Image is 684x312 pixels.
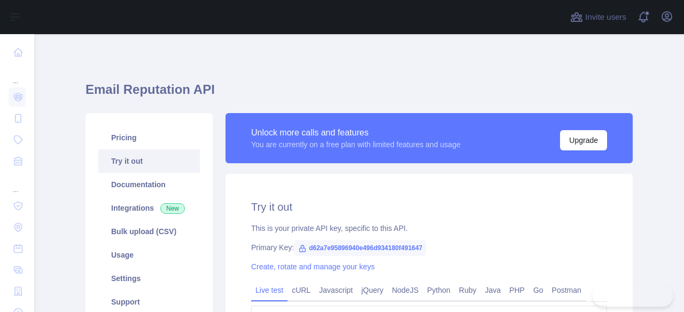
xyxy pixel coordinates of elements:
[251,282,287,299] a: Live test
[315,282,357,299] a: Javascript
[548,282,586,299] a: Postman
[98,126,200,149] a: Pricing
[98,173,200,196] a: Documentation
[251,262,375,271] a: Create, rotate and manage your keys
[423,282,455,299] a: Python
[9,173,26,194] div: ...
[357,282,387,299] a: jQuery
[85,81,633,107] h1: Email Reputation API
[251,126,461,139] div: Unlock more calls and features
[593,284,673,307] iframe: Toggle Customer Support
[481,282,506,299] a: Java
[529,282,548,299] a: Go
[287,282,315,299] a: cURL
[160,203,185,214] span: New
[98,267,200,290] a: Settings
[98,149,200,173] a: Try it out
[585,11,626,23] span: Invite users
[251,199,607,214] h2: Try it out
[455,282,481,299] a: Ruby
[98,196,200,220] a: Integrations New
[387,282,423,299] a: NodeJS
[568,9,628,26] button: Invite users
[251,223,607,234] div: This is your private API key, specific to this API.
[9,64,26,85] div: ...
[505,282,529,299] a: PHP
[251,242,607,253] div: Primary Key:
[294,240,426,256] span: d62a7e95896940e496d934180f491647
[98,243,200,267] a: Usage
[98,220,200,243] a: Bulk upload (CSV)
[560,130,607,150] button: Upgrade
[251,139,461,150] div: You are currently on a free plan with limited features and usage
